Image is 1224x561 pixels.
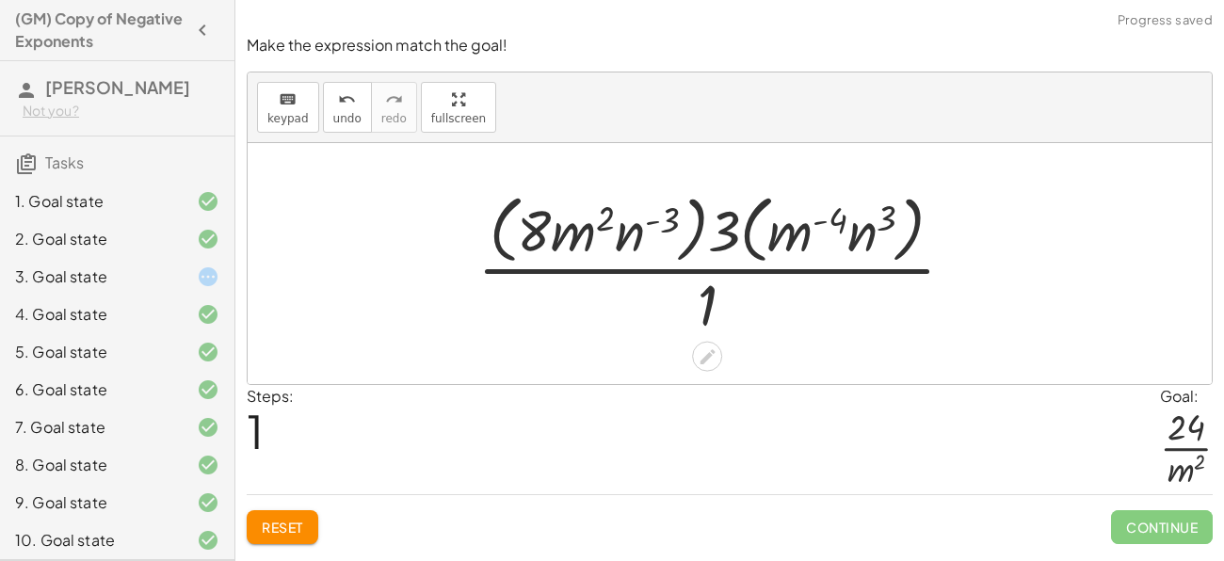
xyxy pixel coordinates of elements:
[197,190,219,213] i: Task finished and correct.
[333,112,362,125] span: undo
[247,386,294,406] label: Steps:
[23,102,219,120] div: Not you?
[1118,11,1213,30] span: Progress saved
[15,529,167,552] div: 10. Goal state
[381,112,407,125] span: redo
[247,35,1213,56] p: Make the expression match the goal!
[421,82,496,133] button: fullscreen
[45,76,190,98] span: [PERSON_NAME]
[45,152,84,172] span: Tasks
[15,228,167,250] div: 2. Goal state
[1160,385,1213,408] div: Goal:
[247,510,318,544] button: Reset
[15,454,167,476] div: 8. Goal state
[15,8,185,53] h4: (GM) Copy of Negative Exponents
[371,82,417,133] button: redoredo
[197,378,219,401] i: Task finished and correct.
[323,82,372,133] button: undoundo
[197,341,219,363] i: Task finished and correct.
[262,519,303,536] span: Reset
[197,303,219,326] i: Task finished and correct.
[692,342,722,372] div: Edit math
[257,82,319,133] button: keyboardkeypad
[385,88,403,111] i: redo
[197,265,219,288] i: Task started.
[15,416,167,439] div: 7. Goal state
[15,190,167,213] div: 1. Goal state
[15,378,167,401] div: 6. Goal state
[197,529,219,552] i: Task finished and correct.
[197,416,219,439] i: Task finished and correct.
[15,265,167,288] div: 3. Goal state
[197,228,219,250] i: Task finished and correct.
[338,88,356,111] i: undo
[197,454,219,476] i: Task finished and correct.
[197,491,219,514] i: Task finished and correct.
[431,112,486,125] span: fullscreen
[267,112,309,125] span: keypad
[15,303,167,326] div: 4. Goal state
[279,88,297,111] i: keyboard
[247,402,264,459] span: 1
[15,341,167,363] div: 5. Goal state
[15,491,167,514] div: 9. Goal state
